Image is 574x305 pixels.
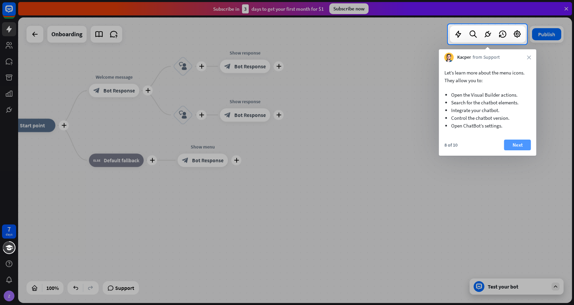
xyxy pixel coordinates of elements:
li: Open the Visual Builder actions. [451,91,524,99]
i: close [527,55,531,59]
span: Kacper [457,54,471,61]
li: Open ChatBot’s settings. [451,122,524,130]
div: 8 of 10 [444,142,458,148]
p: Let’s learn more about the menu icons. They allow you to: [444,69,531,84]
li: Integrate your chatbot. [451,106,524,114]
span: from Support [473,54,500,61]
button: Next [504,140,531,150]
button: Open LiveChat chat widget [5,3,26,23]
li: Control the chatbot version. [451,114,524,122]
li: Search for the chatbot elements. [451,99,524,106]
